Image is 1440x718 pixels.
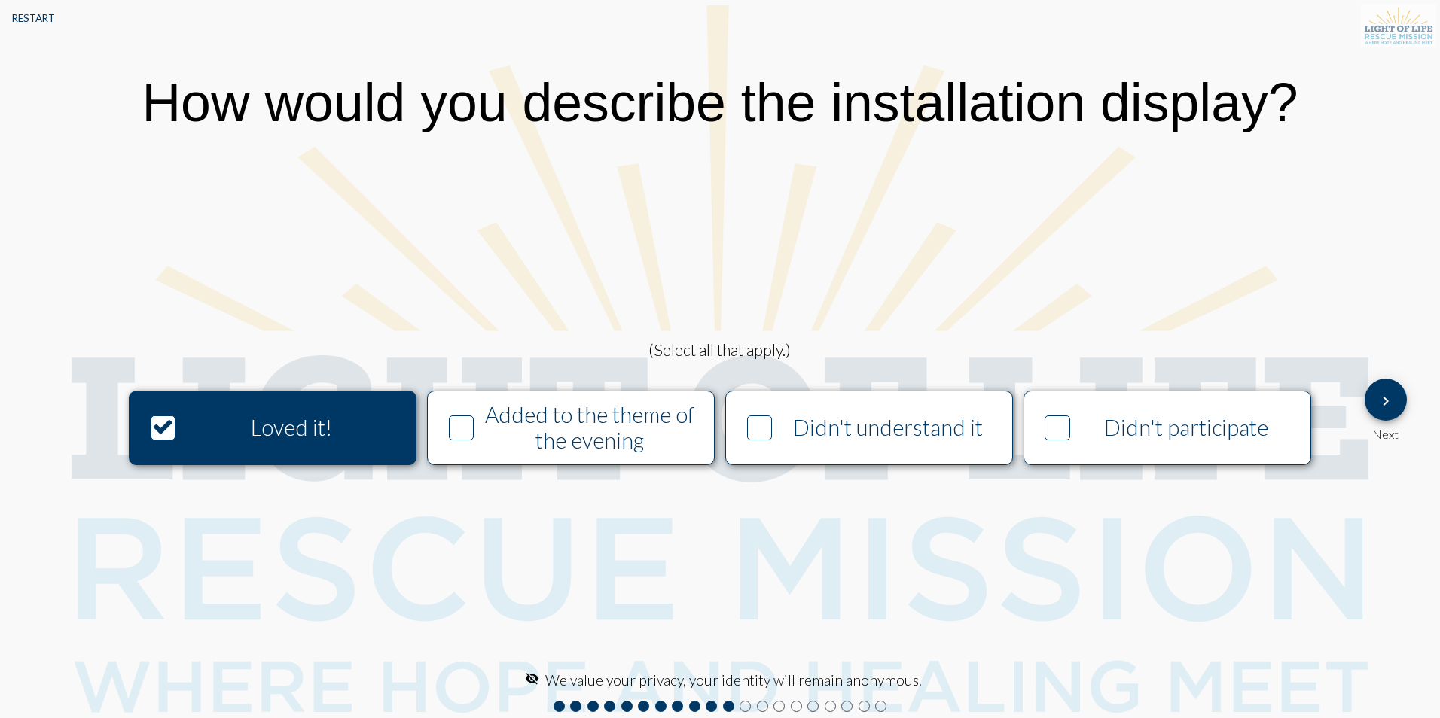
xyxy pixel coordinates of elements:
[778,415,997,440] div: Didn't understand it
[427,391,715,465] button: Added to the theme of the evening
[129,391,416,465] button: Loved it!
[142,71,1298,133] div: How would you describe the installation display?
[1377,392,1395,410] mat-icon: Next Question
[1365,421,1407,441] div: Next
[525,671,539,686] mat-icon: visibility_off
[182,415,401,440] div: Loved it!
[545,671,922,689] span: We value your privacy, your identity will remain anonymous.
[1076,415,1295,440] div: Didn't participate
[81,340,1359,360] div: (Select all that apply.)
[1361,4,1436,47] img: S3sv4husPy3OnmXPJJZdccskll1xyySWXXHLJ5UnyHy6BOXz+iFDiAAAAAElFTkSuQmCC
[1024,391,1311,465] button: Didn't participate
[725,391,1013,465] button: Didn't understand it
[480,402,699,453] div: Added to the theme of the evening
[1365,379,1407,421] button: Next Question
